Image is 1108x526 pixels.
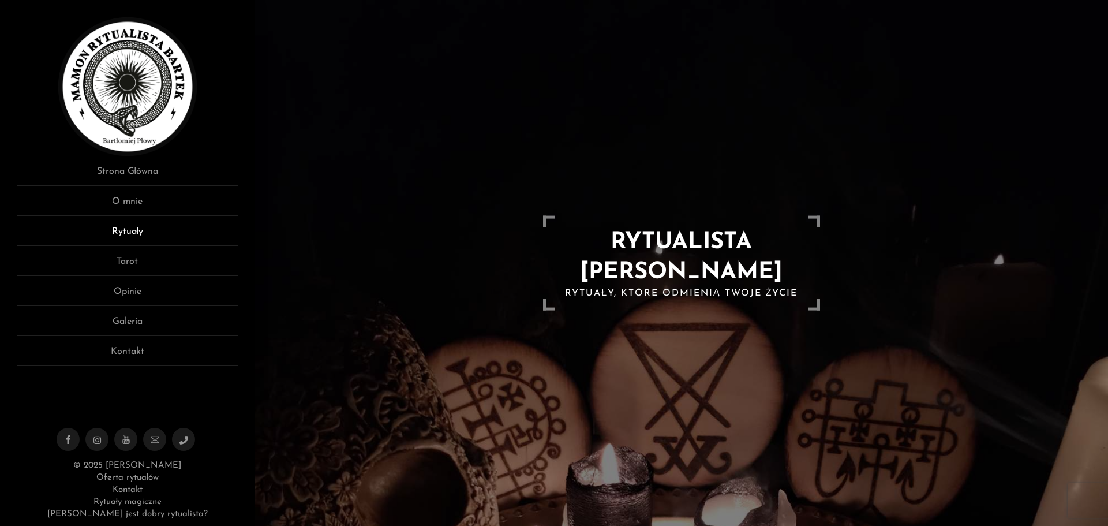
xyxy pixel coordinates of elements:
a: Galeria [17,315,238,336]
a: Tarot [17,255,238,276]
img: Rytualista Bartek [58,17,197,156]
h2: Rytuały, które odmienią Twoje życie [555,287,808,299]
a: Opinie [17,285,238,306]
a: O mnie [17,195,238,216]
a: Strona Główna [17,165,238,186]
a: Kontakt [17,345,238,366]
h1: RYTUALISTA [PERSON_NAME] [555,227,808,287]
a: Kontakt [113,486,143,494]
a: [PERSON_NAME] jest dobry rytualista? [47,510,208,518]
a: Rytuały magiczne [93,498,162,506]
a: Rytuały [17,225,238,246]
a: Oferta rytuałów [96,473,159,482]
